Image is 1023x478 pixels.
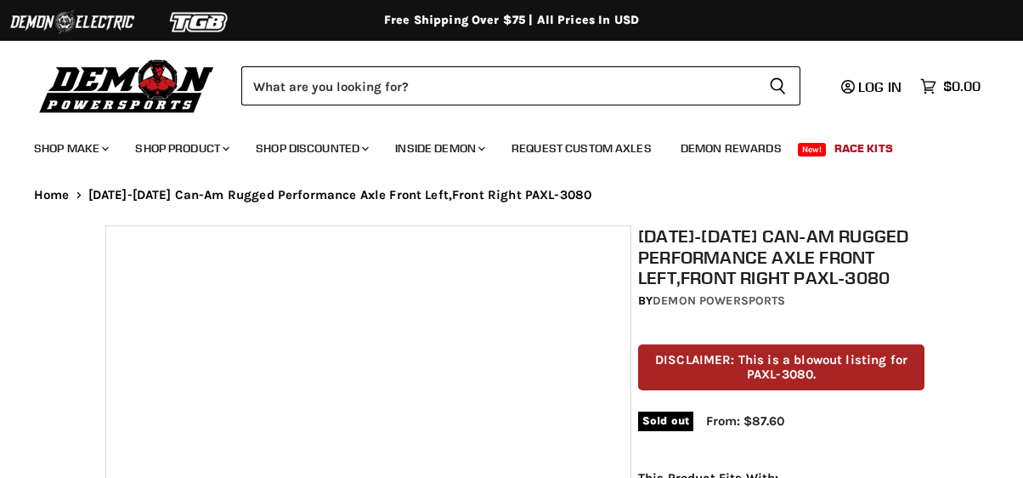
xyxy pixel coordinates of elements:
img: TGB Logo 2 [136,6,263,38]
a: Demon Rewards [668,131,794,166]
button: Search [755,66,800,105]
a: Shop Make [21,131,119,166]
p: DISCLAIMER: This is a blowout listing for PAXL-3080. [638,344,924,391]
form: Product [241,66,800,105]
a: Race Kits [822,131,906,166]
span: From: $87.60 [706,413,784,429]
a: Demon Powersports [653,293,785,308]
span: Sold out [638,412,693,430]
span: New! [798,143,827,156]
a: Request Custom Axles [499,131,664,166]
img: Demon Powersports [34,55,220,116]
input: Search [241,66,755,105]
a: Log in [834,79,912,94]
img: Demon Electric Logo 2 [8,6,136,38]
a: $0.00 [912,74,989,99]
h1: [DATE]-[DATE] Can-Am Rugged Performance Axle Front Left,Front Right PAXL-3080 [638,225,924,288]
a: Home [34,188,70,202]
span: $0.00 [943,78,981,94]
a: Shop Discounted [243,131,379,166]
span: Log in [858,78,901,95]
div: by [638,292,924,310]
ul: Main menu [21,124,976,166]
a: Inside Demon [382,131,495,166]
a: Shop Product [122,131,240,166]
span: [DATE]-[DATE] Can-Am Rugged Performance Axle Front Left,Front Right PAXL-3080 [88,188,592,202]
